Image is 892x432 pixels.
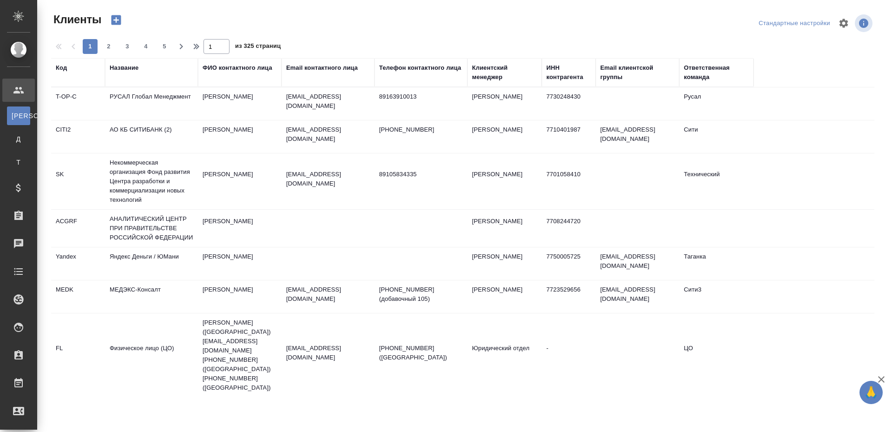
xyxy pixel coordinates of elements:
p: [PHONE_NUMBER] [379,125,463,134]
td: 7701058410 [542,165,596,198]
span: Настроить таблицу [833,12,855,34]
td: АО КБ СИТИБАНК (2) [105,120,198,153]
td: [PERSON_NAME] [198,280,282,313]
td: [PERSON_NAME] [467,87,542,120]
button: 5 [157,39,172,54]
span: 4 [138,42,153,51]
td: Некоммерческая организация Фонд развития Центра разработки и коммерциализации новых технологий [105,153,198,209]
td: - [542,339,596,372]
span: 2 [101,42,116,51]
td: [PERSON_NAME] [467,212,542,245]
p: [EMAIL_ADDRESS][DOMAIN_NAME] [286,344,370,362]
td: Яндекс Деньги / ЮМани [105,247,198,280]
span: 🙏 [863,383,879,402]
div: Телефон контактного лица [379,63,461,73]
td: Сити [679,120,754,153]
p: [PHONE_NUMBER] (добавочный 105) [379,285,463,304]
td: Yandex [51,247,105,280]
p: 89163910013 [379,92,463,101]
td: 7708244720 [542,212,596,245]
span: Д [12,134,26,144]
td: [PERSON_NAME] [467,120,542,153]
td: [PERSON_NAME] [198,212,282,245]
td: [PERSON_NAME] [467,280,542,313]
p: [EMAIL_ADDRESS][DOMAIN_NAME] [286,170,370,188]
td: Сити3 [679,280,754,313]
span: 5 [157,42,172,51]
span: Клиенты [51,12,101,27]
td: MEDK [51,280,105,313]
td: [PERSON_NAME] [198,247,282,280]
div: ФИО контактного лица [203,63,272,73]
td: 7750005725 [542,247,596,280]
td: 7730248430 [542,87,596,120]
td: [PERSON_NAME] [467,247,542,280]
div: Ответственная команда [684,63,749,82]
button: 3 [120,39,135,54]
span: Т [12,158,26,167]
p: [EMAIL_ADDRESS][DOMAIN_NAME] [286,92,370,111]
div: Email контактного лица [286,63,358,73]
td: Физическое лицо (ЦО) [105,339,198,372]
td: [PERSON_NAME] ([GEOGRAPHIC_DATA]) [EMAIL_ADDRESS][DOMAIN_NAME] [PHONE_NUMBER] ([GEOGRAPHIC_DATA])... [198,313,282,397]
div: Email клиентской группы [600,63,675,82]
td: Русал [679,87,754,120]
p: [EMAIL_ADDRESS][DOMAIN_NAME] [286,125,370,144]
button: 2 [101,39,116,54]
span: 3 [120,42,135,51]
td: [EMAIL_ADDRESS][DOMAIN_NAME] [596,120,679,153]
td: 7710401987 [542,120,596,153]
td: FL [51,339,105,372]
p: [PHONE_NUMBER] ([GEOGRAPHIC_DATA]) [379,344,463,362]
div: Название [110,63,138,73]
td: ACGRF [51,212,105,245]
div: split button [756,16,833,31]
td: [PERSON_NAME] [198,120,282,153]
td: ЦО [679,339,754,372]
td: T-OP-C [51,87,105,120]
button: Создать [105,12,127,28]
td: Технический [679,165,754,198]
span: Посмотреть информацию [855,14,874,32]
a: Д [7,130,30,148]
div: ИНН контрагента [546,63,591,82]
td: [EMAIL_ADDRESS][DOMAIN_NAME] [596,280,679,313]
td: [PERSON_NAME] [467,165,542,198]
a: Т [7,153,30,172]
button: 🙏 [859,381,883,404]
td: 7723529656 [542,280,596,313]
td: МЕДЭКС-Консалт [105,280,198,313]
p: 89105834335 [379,170,463,179]
td: РУСАЛ Глобал Менеджмент [105,87,198,120]
td: [PERSON_NAME] [198,165,282,198]
p: [EMAIL_ADDRESS][DOMAIN_NAME] [286,285,370,304]
span: из 325 страниц [235,40,281,54]
td: SK [51,165,105,198]
div: Клиентский менеджер [472,63,537,82]
td: [EMAIL_ADDRESS][DOMAIN_NAME] [596,247,679,280]
span: [PERSON_NAME] [12,111,26,120]
td: Таганка [679,247,754,280]
td: Юридический отдел [467,339,542,372]
a: [PERSON_NAME] [7,106,30,125]
td: АНАЛИТИЧЕСКИЙ ЦЕНТР ПРИ ПРАВИТЕЛЬСТВЕ РОССИЙСКОЙ ФЕДЕРАЦИИ [105,210,198,247]
td: [PERSON_NAME] [198,87,282,120]
td: CITI2 [51,120,105,153]
button: 4 [138,39,153,54]
div: Код [56,63,67,73]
